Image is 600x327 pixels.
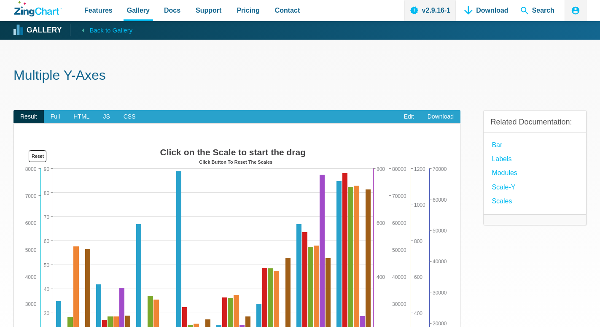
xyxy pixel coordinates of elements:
span: JS [96,110,116,124]
a: Scales [492,195,512,207]
h1: Multiple Y-Axes [13,67,587,86]
span: HTML [67,110,96,124]
span: CSS [117,110,143,124]
span: Full [44,110,67,124]
span: Support [196,5,221,16]
strong: Gallery [27,27,62,34]
span: Docs [164,5,180,16]
h3: Related Documentation: [490,117,579,127]
a: Back to Gallery [70,24,132,36]
a: Labels [492,153,511,165]
a: Download [421,110,460,124]
a: Gallery [14,24,62,37]
a: Bar [492,139,502,151]
span: Result [13,110,44,124]
span: Back to Gallery [89,25,132,36]
a: modules [492,167,517,178]
span: Gallery [127,5,150,16]
span: Pricing [237,5,259,16]
a: ZingChart Logo. Click to return to the homepage [14,1,62,16]
a: Edit [397,110,421,124]
a: Scale-Y [492,181,515,193]
span: Features [84,5,113,16]
span: Contact [275,5,300,16]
